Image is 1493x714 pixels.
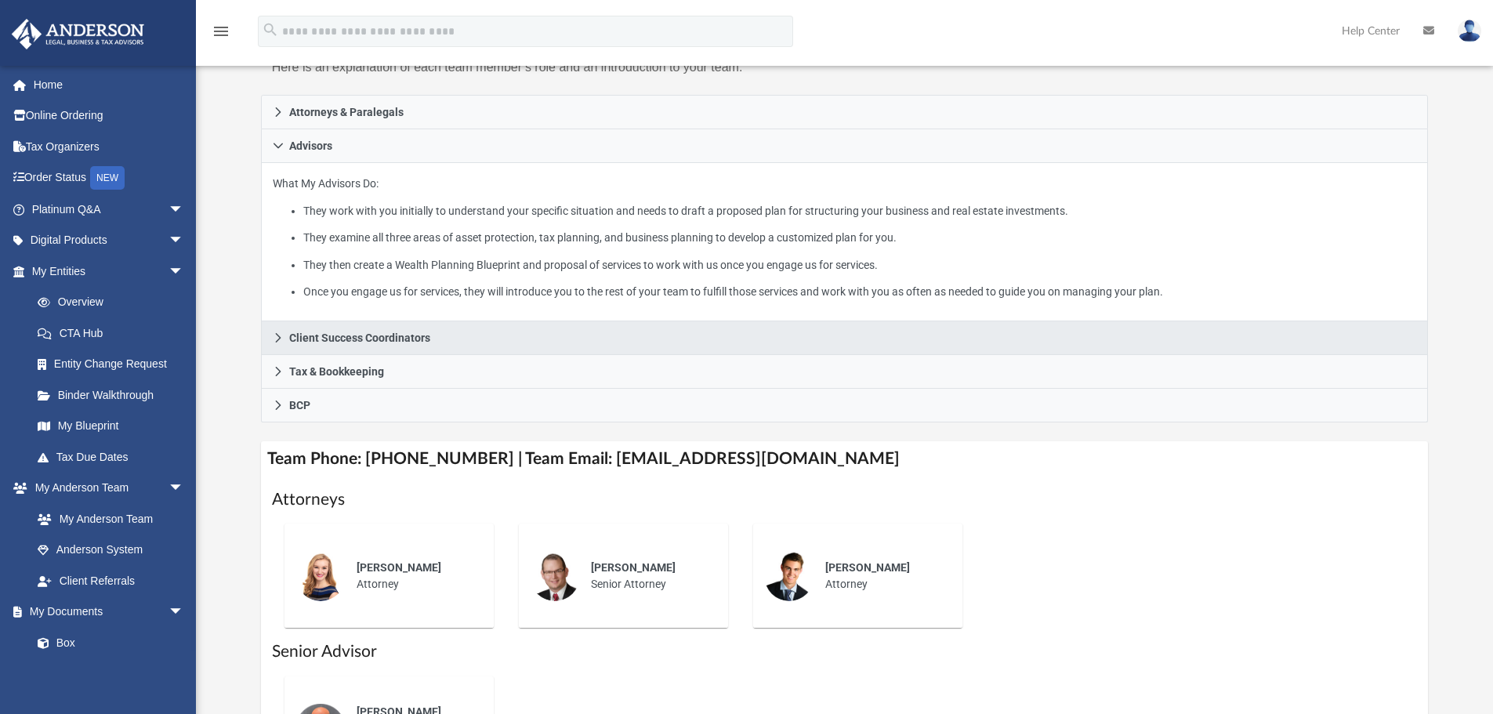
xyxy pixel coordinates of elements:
[11,225,208,256] a: Digital Productsarrow_drop_down
[90,166,125,190] div: NEW
[11,194,208,225] a: Platinum Q&Aarrow_drop_down
[530,551,580,601] img: thumbnail
[357,561,441,574] span: [PERSON_NAME]
[289,332,430,343] span: Client Success Coordinators
[303,256,1416,275] li: They then create a Wealth Planning Blueprint and proposal of services to work with us once you en...
[261,389,1429,422] a: BCP
[261,163,1429,322] div: Advisors
[22,379,208,411] a: Binder Walkthrough
[22,287,208,318] a: Overview
[11,162,208,194] a: Order StatusNEW
[764,551,814,601] img: thumbnail
[169,473,200,505] span: arrow_drop_down
[289,107,404,118] span: Attorneys & Paralegals
[22,565,200,596] a: Client Referrals
[212,30,230,41] a: menu
[22,658,200,690] a: Meeting Minutes
[22,411,200,442] a: My Blueprint
[11,256,208,287] a: My Entitiesarrow_drop_down
[580,549,717,603] div: Senior Attorney
[591,561,676,574] span: [PERSON_NAME]
[261,129,1429,163] a: Advisors
[169,225,200,257] span: arrow_drop_down
[261,441,1429,477] h4: Team Phone: [PHONE_NUMBER] | Team Email: [EMAIL_ADDRESS][DOMAIN_NAME]
[22,317,208,349] a: CTA Hub
[262,21,279,38] i: search
[11,131,208,162] a: Tax Organizers
[11,69,208,100] a: Home
[272,56,834,78] p: Here is an explanation of each team member’s role and an introduction to your team.
[289,140,332,151] span: Advisors
[22,627,192,658] a: Box
[303,282,1416,302] li: Once you engage us for services, they will introduce you to the rest of your team to fulfill thos...
[289,366,384,377] span: Tax & Bookkeeping
[295,551,346,601] img: thumbnail
[261,95,1429,129] a: Attorneys & Paralegals
[303,228,1416,248] li: They examine all three areas of asset protection, tax planning, and business planning to develop ...
[22,441,208,473] a: Tax Due Dates
[289,400,310,411] span: BCP
[825,561,910,574] span: [PERSON_NAME]
[273,174,1417,302] p: What My Advisors Do:
[261,321,1429,355] a: Client Success Coordinators
[1458,20,1481,42] img: User Pic
[169,194,200,226] span: arrow_drop_down
[11,100,208,132] a: Online Ordering
[272,488,1418,511] h1: Attorneys
[11,473,200,504] a: My Anderson Teamarrow_drop_down
[303,201,1416,221] li: They work with you initially to understand your specific situation and needs to draft a proposed ...
[22,503,192,535] a: My Anderson Team
[261,355,1429,389] a: Tax & Bookkeeping
[22,535,200,566] a: Anderson System
[169,596,200,629] span: arrow_drop_down
[7,19,149,49] img: Anderson Advisors Platinum Portal
[11,596,200,628] a: My Documentsarrow_drop_down
[346,549,483,603] div: Attorney
[22,349,208,380] a: Entity Change Request
[212,22,230,41] i: menu
[272,640,1418,663] h1: Senior Advisor
[169,256,200,288] span: arrow_drop_down
[814,549,951,603] div: Attorney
